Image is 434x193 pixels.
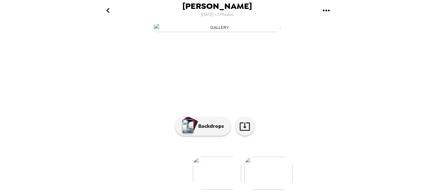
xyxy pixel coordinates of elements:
[175,117,231,136] button: Backdrops
[182,2,252,10] span: [PERSON_NAME]
[201,10,234,19] span: [DATE] • 2 Photos
[195,122,224,130] p: Backdrops
[153,23,281,32] img: gallery
[244,157,293,190] img: gallery
[193,157,241,190] img: gallery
